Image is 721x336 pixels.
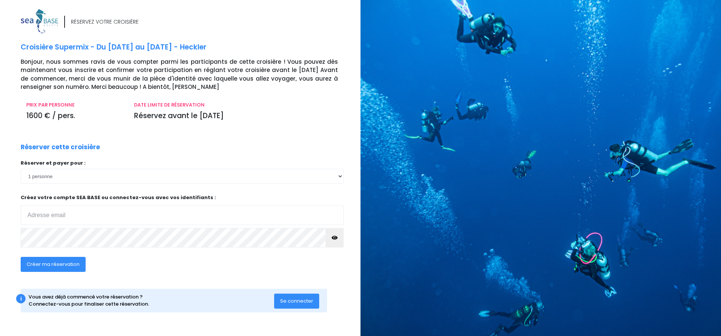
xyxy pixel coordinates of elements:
p: DATE LIMITE DE RÉSERVATION [134,101,338,109]
span: Se connecter [280,297,313,304]
p: 1600 € / pers. [26,111,123,121]
p: Créez votre compte SEA BASE ou connectez-vous avec vos identifiants : [21,194,344,225]
p: Bonjour, nous sommes ravis de vous compter parmi les participants de cette croisière ! Vous pouve... [21,58,355,91]
input: Adresse email [21,205,344,225]
p: Croisière Supermix - Du [DATE] au [DATE] - Heckler [21,42,355,53]
div: RÉSERVEZ VOTRE CROISIÈRE [71,18,139,26]
p: Réserver et payer pour : [21,159,344,167]
p: Réservez avant le [DATE] [134,111,338,121]
div: Vous avez déjà commencé votre réservation ? Connectez-vous pour finaliser cette réservation. [29,293,275,308]
div: i [16,294,26,303]
p: PRIX PAR PERSONNE [26,101,123,109]
img: logo_color1.png [21,9,58,33]
button: Créer ma réservation [21,257,86,272]
button: Se connecter [274,294,319,309]
p: Réserver cette croisière [21,142,100,152]
a: Se connecter [274,297,319,304]
span: Créer ma réservation [27,261,80,268]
